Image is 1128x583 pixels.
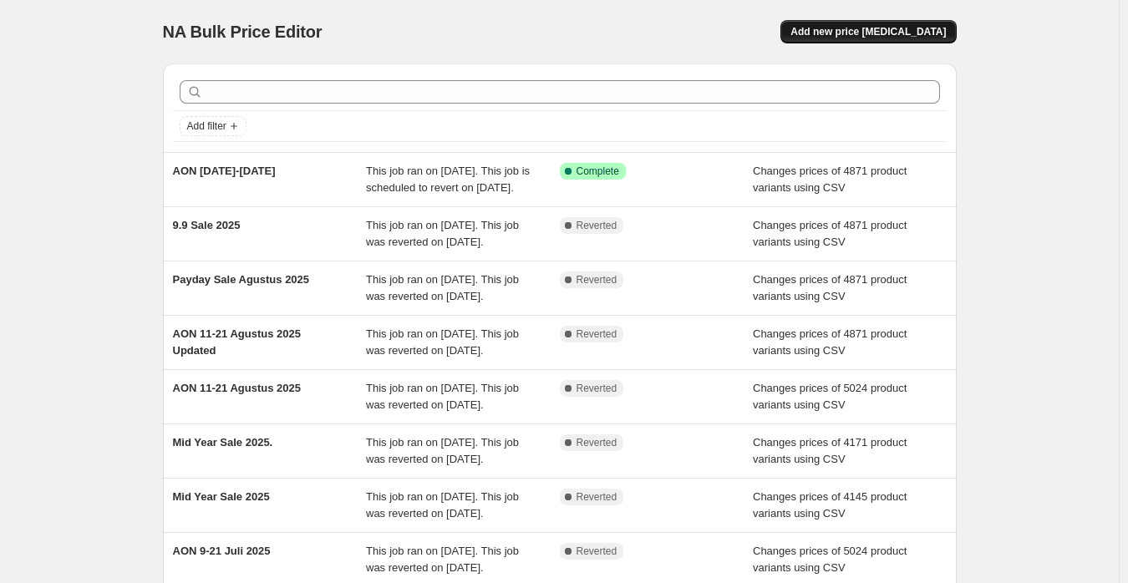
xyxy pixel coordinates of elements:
[163,23,323,41] span: NA Bulk Price Editor
[753,219,907,248] span: Changes prices of 4871 product variants using CSV
[173,436,273,449] span: Mid Year Sale 2025.
[577,436,617,449] span: Reverted
[366,382,519,411] span: This job ran on [DATE]. This job was reverted on [DATE].
[753,165,907,194] span: Changes prices of 4871 product variants using CSV
[187,119,226,133] span: Add filter
[173,327,301,357] span: AON 11-21 Agustus 2025 Updated
[366,545,519,574] span: This job ran on [DATE]. This job was reverted on [DATE].
[366,219,519,248] span: This job ran on [DATE]. This job was reverted on [DATE].
[753,273,907,302] span: Changes prices of 4871 product variants using CSV
[577,545,617,558] span: Reverted
[753,545,907,574] span: Changes prices of 5024 product variants using CSV
[366,327,519,357] span: This job ran on [DATE]. This job was reverted on [DATE].
[366,273,519,302] span: This job ran on [DATE]. This job was reverted on [DATE].
[577,327,617,341] span: Reverted
[366,490,519,520] span: This job ran on [DATE]. This job was reverted on [DATE].
[577,382,617,395] span: Reverted
[366,436,519,465] span: This job ran on [DATE]. This job was reverted on [DATE].
[753,436,907,465] span: Changes prices of 4171 product variants using CSV
[366,165,530,194] span: This job ran on [DATE]. This job is scheduled to revert on [DATE].
[173,382,301,394] span: AON 11-21 Agustus 2025
[577,219,617,232] span: Reverted
[753,382,907,411] span: Changes prices of 5024 product variants using CSV
[173,219,241,231] span: 9.9 Sale 2025
[780,20,956,43] button: Add new price [MEDICAL_DATA]
[790,25,946,38] span: Add new price [MEDICAL_DATA]
[180,116,246,136] button: Add filter
[577,165,619,178] span: Complete
[753,327,907,357] span: Changes prices of 4871 product variants using CSV
[173,490,270,503] span: Mid Year Sale 2025
[577,490,617,504] span: Reverted
[173,165,276,177] span: AON [DATE]-[DATE]
[753,490,907,520] span: Changes prices of 4145 product variants using CSV
[173,545,271,557] span: AON 9-21 Juli 2025
[173,273,310,286] span: Payday Sale Agustus 2025
[577,273,617,286] span: Reverted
